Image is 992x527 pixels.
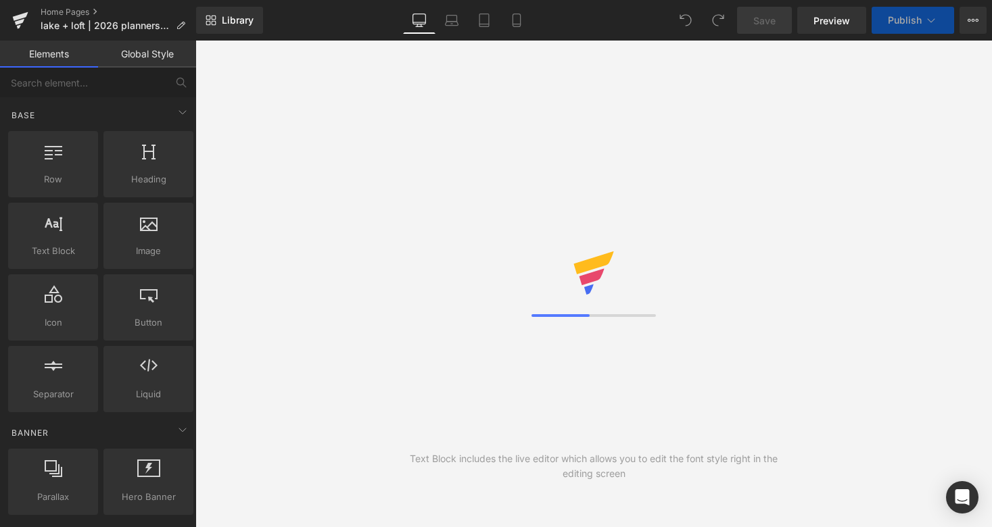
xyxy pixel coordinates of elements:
span: Base [10,109,37,122]
a: Home Pages [41,7,196,18]
a: New Library [196,7,263,34]
button: Undo [672,7,699,34]
a: Laptop [435,7,468,34]
span: Heading [108,172,189,186]
a: Desktop [403,7,435,34]
a: Tablet [468,7,500,34]
a: Global Style [98,41,196,68]
span: Publish [888,15,922,26]
span: Text Block [12,244,94,258]
span: Library [222,14,254,26]
span: lake + loft | 2026 planners w reverie [41,20,170,31]
div: Text Block includes the live editor which allows you to edit the font style right in the editing ... [395,451,793,481]
button: More [960,7,987,34]
span: Save [753,14,776,28]
span: Preview [813,14,850,28]
button: Publish [872,7,954,34]
span: Parallax [12,490,94,504]
span: Button [108,316,189,330]
span: Banner [10,426,50,439]
a: Mobile [500,7,533,34]
a: Preview [797,7,866,34]
span: Row [12,172,94,186]
span: Separator [12,387,94,401]
button: Redo [705,7,732,34]
div: Open Intercom Messenger [946,481,978,513]
span: Icon [12,316,94,330]
span: Hero Banner [108,490,189,504]
span: Image [108,244,189,258]
span: Liquid [108,387,189,401]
